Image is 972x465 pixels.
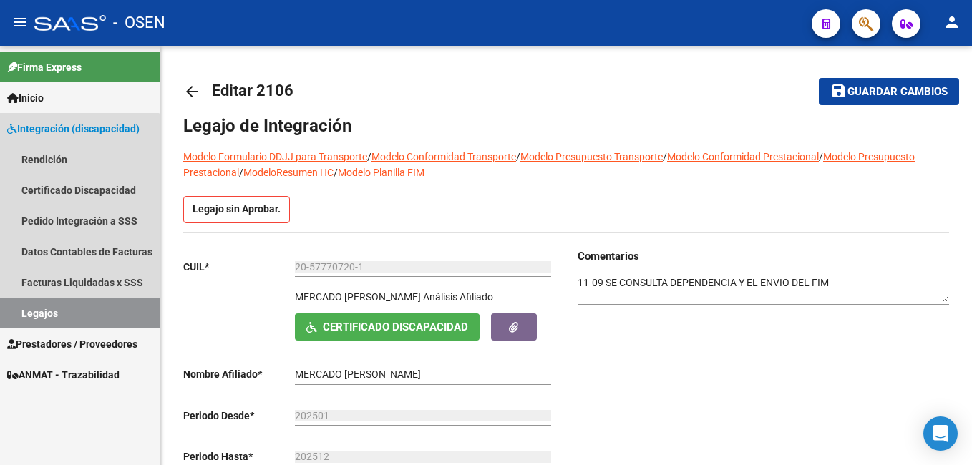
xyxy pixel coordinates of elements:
[183,151,367,162] a: Modelo Formulario DDJJ para Transporte
[7,121,140,137] span: Integración (discapacidad)
[7,90,44,106] span: Inicio
[338,167,424,178] a: Modelo Planilla FIM
[295,313,480,340] button: Certificado Discapacidad
[183,259,295,275] p: CUIL
[243,167,334,178] a: ModeloResumen HC
[520,151,663,162] a: Modelo Presupuesto Transporte
[7,336,137,352] span: Prestadores / Proveedores
[371,151,516,162] a: Modelo Conformidad Transporte
[847,86,948,99] span: Guardar cambios
[183,449,295,464] p: Periodo Hasta
[183,83,200,100] mat-icon: arrow_back
[183,408,295,424] p: Periodo Desde
[295,289,421,305] p: MERCADO [PERSON_NAME]
[183,196,290,223] p: Legajo sin Aprobar.
[7,367,120,383] span: ANMAT - Trazabilidad
[578,248,949,264] h3: Comentarios
[212,82,293,99] span: Editar 2106
[183,366,295,382] p: Nombre Afiliado
[323,321,468,334] span: Certificado Discapacidad
[667,151,819,162] a: Modelo Conformidad Prestacional
[923,416,958,451] div: Open Intercom Messenger
[7,59,82,75] span: Firma Express
[819,78,959,104] button: Guardar cambios
[423,289,493,305] div: Análisis Afiliado
[11,14,29,31] mat-icon: menu
[830,82,847,99] mat-icon: save
[943,14,961,31] mat-icon: person
[183,114,949,137] h1: Legajo de Integración
[113,7,165,39] span: - OSEN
